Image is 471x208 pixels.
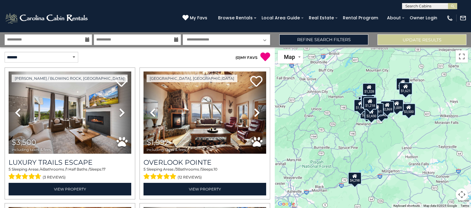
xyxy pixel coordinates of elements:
a: Browse Rentals [215,13,256,23]
button: Update Results [377,34,466,45]
button: Keyboard shortcuts [393,204,420,208]
div: $1,621 [399,83,412,95]
span: Map data ©2025 Google [423,204,457,207]
div: Sleeping Areas / Bathrooms / Sleeps: [9,167,131,181]
span: My Favs [190,15,207,21]
a: [PERSON_NAME] / Blowing Rock, [GEOGRAPHIC_DATA] [12,75,128,82]
span: 5 [9,167,11,171]
a: Open this area in Google Maps (opens a new window) [276,200,297,208]
div: $3,061 [370,103,384,115]
img: thumbnail_168695581.jpeg [9,71,131,154]
a: Local Area Guide [258,13,303,23]
a: View Property [9,183,131,195]
div: $1,944 [354,99,367,112]
a: (0)MY FAVS [235,55,258,60]
button: Toggle fullscreen view [456,50,468,63]
div: $4,298 [348,172,362,184]
span: $3,500 [12,138,36,147]
a: About [384,13,404,23]
a: Rental Program [340,13,381,23]
a: [GEOGRAPHIC_DATA], [GEOGRAPHIC_DATA] [147,75,237,82]
a: Terms (opens in new tab) [461,204,469,207]
a: Overlook Pointe [144,158,266,167]
div: $2,791 [358,97,372,109]
a: My Favs [182,15,209,21]
div: $1,328 [362,83,376,95]
span: including taxes & fees [147,148,186,152]
span: ( ) [235,55,240,60]
div: $2,869 [381,101,394,113]
div: $2,430 [365,108,378,120]
span: 3 [176,167,178,171]
span: $1,992 [147,138,169,147]
div: Sleeping Areas / Bathrooms / Sleeps: [144,167,266,181]
img: mail-regular-white.png [460,15,466,21]
span: 17 [102,167,105,171]
img: White-1-2.png [5,12,90,24]
span: 0 [237,55,239,60]
span: (12 reviews) [178,173,202,181]
div: $1,341 [396,78,410,90]
div: $3,500 [402,103,415,116]
button: Map camera controls [456,188,468,201]
div: $1,009 [390,99,404,112]
span: Map [284,54,295,60]
div: $2,267 [360,107,373,119]
span: 5 [144,167,146,171]
span: 1 Half Baths / [66,167,90,171]
span: (3 reviews) [43,173,66,181]
a: Refine Search Filters [279,34,368,45]
img: thumbnail_163477009.jpeg [144,71,266,154]
span: 4 [40,167,43,171]
a: Add to favorites [250,75,262,88]
span: 10 [214,167,217,171]
div: $1,218 [363,97,377,110]
button: Change map style [278,50,303,64]
a: View Property [144,183,266,195]
span: including taxes & fees [12,148,51,152]
a: Owner Login [407,13,440,23]
a: Luxury Trails Escape [9,158,131,167]
img: Google [276,200,297,208]
a: Real Estate [306,13,337,23]
img: phone-regular-white.png [446,15,453,21]
div: $1,522 [361,95,375,108]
